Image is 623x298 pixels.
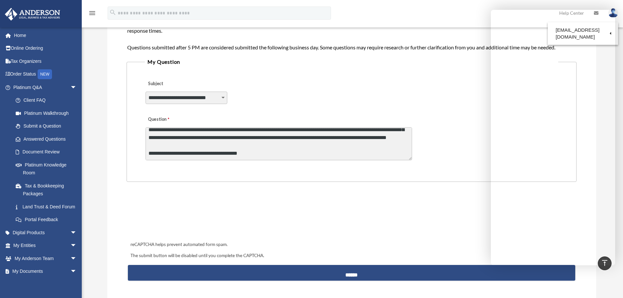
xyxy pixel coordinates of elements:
[5,265,87,278] a: My Documentsarrow_drop_down
[5,29,87,42] a: Home
[88,9,96,17] i: menu
[9,94,87,107] a: Client FAQ
[9,213,87,226] a: Portal Feedback
[9,107,87,120] a: Platinum Walkthrough
[9,120,83,133] a: Submit a Question
[88,11,96,17] a: menu
[109,9,116,16] i: search
[5,252,87,265] a: My Anderson Teamarrow_drop_down
[5,68,87,81] a: Order StatusNEW
[608,8,618,18] img: User Pic
[70,226,83,239] span: arrow_drop_down
[128,252,575,260] div: The submit button will be disabled until you complete the CAPTCHA.
[146,115,196,124] label: Question
[129,202,228,228] iframe: reCAPTCHA
[9,158,87,179] a: Platinum Knowledge Room
[145,57,558,66] legend: My Question
[9,200,87,213] a: Land Trust & Deed Forum
[38,69,52,79] div: NEW
[128,241,575,249] div: reCAPTCHA helps prevent automated form spam.
[70,239,83,253] span: arrow_drop_down
[5,55,87,68] a: Tax Organizers
[70,81,83,94] span: arrow_drop_down
[9,179,87,200] a: Tax & Bookkeeping Packages
[5,226,87,239] a: Digital Productsarrow_drop_down
[146,79,208,89] label: Subject
[5,239,87,252] a: My Entitiesarrow_drop_down
[9,132,87,146] a: Answered Questions
[5,81,87,94] a: Platinum Q&Aarrow_drop_down
[491,10,615,265] iframe: Chat Window
[70,265,83,278] span: arrow_drop_down
[9,146,87,159] a: Document Review
[70,252,83,265] span: arrow_drop_down
[5,42,87,55] a: Online Ordering
[3,8,62,21] img: Anderson Advisors Platinum Portal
